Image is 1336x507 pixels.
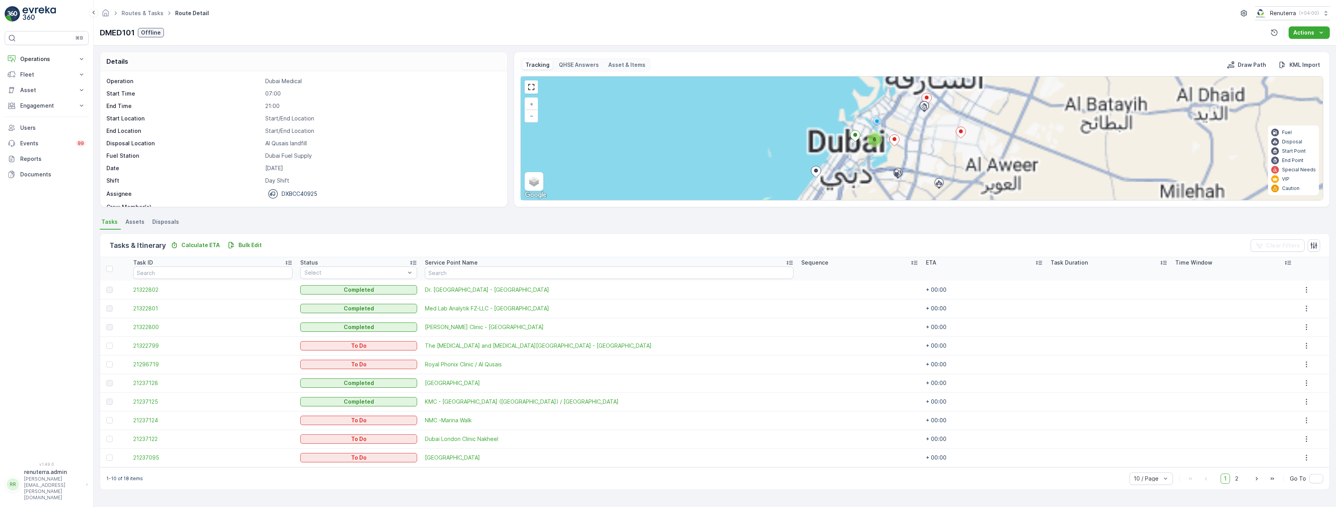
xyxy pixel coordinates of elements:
[1255,6,1330,20] button: Renuterra(+04:00)
[20,55,73,63] p: Operations
[110,240,166,251] p: Tasks & Itinerary
[425,454,793,462] a: American Hospital Media City
[351,361,367,368] p: To Do
[1282,129,1292,136] p: Fuel
[133,286,292,294] a: 21322802
[425,342,793,350] span: The [MEDICAL_DATA] and [MEDICAL_DATA][GEOGRAPHIC_DATA] - [GEOGRAPHIC_DATA]
[133,267,292,279] input: Search
[106,139,262,147] p: Disposal Location
[238,241,262,249] p: Bulk Edit
[1238,61,1266,69] p: Draw Path
[106,436,113,442] div: Toggle Row Selected
[24,476,82,501] p: [PERSON_NAME][EMAIL_ADDRESS][PERSON_NAME][DOMAIN_NAME]
[20,155,85,163] p: Reports
[351,416,367,424] p: To Do
[300,322,417,332] button: Completed
[106,102,262,110] p: End Time
[133,361,292,368] a: 21296719
[922,281,1047,299] td: + 00:00
[78,140,84,146] p: 99
[122,10,164,16] a: Routes & Tasks
[425,361,793,368] span: Royal Phonix Clinic / Al Qusais
[133,323,292,331] span: 21322800
[922,411,1047,430] td: + 00:00
[106,190,132,198] p: Assignee
[300,397,417,406] button: Completed
[1224,60,1269,70] button: Draw Path
[133,379,292,387] a: 21237128
[5,167,89,182] a: Documents
[1289,61,1320,69] p: KML Import
[425,267,793,279] input: Search
[265,115,499,122] p: Start/End Location
[20,102,73,110] p: Engagement
[101,12,110,18] a: Homepage
[922,374,1047,392] td: + 00:00
[265,127,499,135] p: Start/End Location
[5,136,89,151] a: Events99
[5,98,89,113] button: Engagement
[1175,259,1212,267] p: Time Window
[926,259,936,267] p: ETA
[300,304,417,313] button: Completed
[265,90,499,98] p: 07:00
[1232,474,1242,484] span: 2
[351,454,367,462] p: To Do
[1282,148,1306,154] p: Start Point
[922,392,1047,411] td: + 00:00
[425,454,793,462] span: [GEOGRAPHIC_DATA]
[1282,167,1316,173] p: Special Needs
[922,355,1047,374] td: + 00:00
[801,259,828,267] p: Sequence
[133,435,292,443] a: 21237122
[304,269,405,277] p: Select
[300,453,417,462] button: To Do
[1293,29,1314,37] p: Actions
[265,177,499,185] p: Day Shift
[300,341,417,350] button: To Do
[922,448,1047,467] td: + 00:00
[1051,259,1088,267] p: Task Duration
[922,336,1047,355] td: + 00:00
[300,360,417,369] button: To Do
[106,305,113,312] div: Toggle Row Selected
[133,259,153,267] p: Task ID
[106,57,128,66] p: Details
[106,164,262,172] p: Date
[5,67,89,82] button: Fleet
[525,110,537,122] a: Zoom Out
[521,77,1323,200] div: 0
[133,454,292,462] a: 21237095
[133,305,292,312] a: 21322801
[106,127,262,135] p: End Location
[425,398,793,406] a: KMC - Karama Medical Center (Jumeirah Village Branch) / Jumeirah
[20,86,73,94] p: Asset
[425,286,793,294] a: Dr. Dana Diet Center - Dubai Health Care City
[351,435,367,443] p: To Do
[106,455,113,461] div: Toggle Row Selected
[106,380,113,386] div: Toggle Row Selected
[133,398,292,406] a: 21237125
[344,323,374,331] p: Completed
[224,240,265,250] button: Bulk Edit
[530,101,533,107] span: +
[106,324,113,330] div: Toggle Row Selected
[20,171,85,178] p: Documents
[1282,139,1302,145] p: Disposal
[300,285,417,294] button: Completed
[133,342,292,350] span: 21322799
[344,305,374,312] p: Completed
[300,416,417,425] button: To Do
[523,190,548,200] img: Google
[425,323,793,331] a: Mitera Clinic - Dubai Health Care City
[1282,157,1303,164] p: End Point
[141,29,161,37] p: Offline
[425,342,793,350] a: The Diabetes and Endocrine Centre - Dubai Healthcare City
[1275,60,1323,70] button: KML Import
[300,259,318,267] p: Status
